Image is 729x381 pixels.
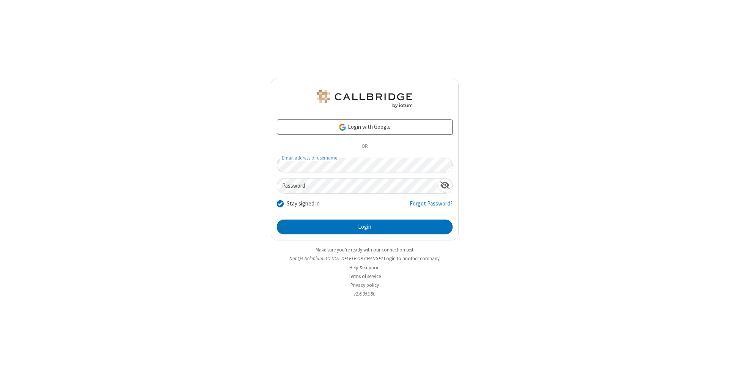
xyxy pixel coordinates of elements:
div: Show password [437,179,452,193]
a: Privacy policy [350,282,379,288]
a: Terms of service [349,273,381,280]
li: Not QA Selenium DO NOT DELETE OR CHANGE? [271,255,459,262]
label: Stay signed in [287,199,320,208]
a: Forgot Password? [410,199,453,214]
a: Make sure you're ready with our connection test [316,247,413,253]
input: Password [277,179,437,193]
a: Login with Google [277,119,453,134]
img: QA Selenium DO NOT DELETE OR CHANGE [315,90,414,108]
a: Help & support [349,264,380,271]
input: Email address or username [277,158,453,172]
img: google-icon.png [338,123,347,131]
span: OR [358,141,371,152]
li: v2.6.353.8b [271,290,459,297]
button: Login to another company [384,255,440,262]
button: Login [277,220,453,235]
